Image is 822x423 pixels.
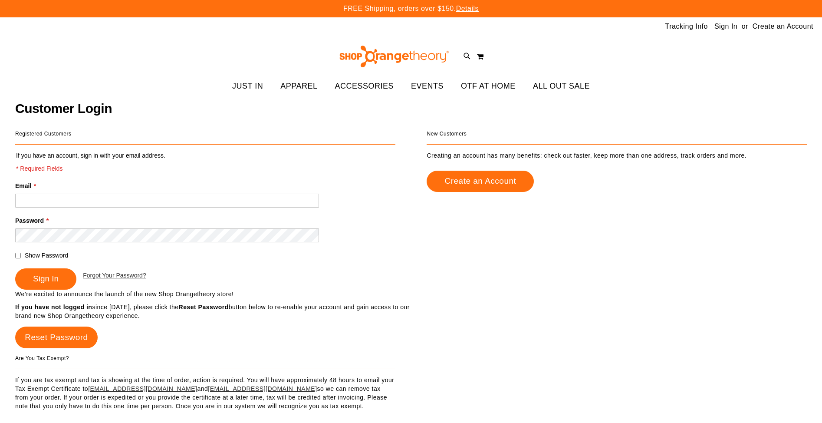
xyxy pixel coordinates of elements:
[232,76,263,96] span: JUST IN
[208,385,317,392] a: [EMAIL_ADDRESS][DOMAIN_NAME]
[15,303,411,320] p: since [DATE], please click the button below to re-enable your account and gain access to our bran...
[15,151,166,173] legend: If you have an account, sign in with your email address.
[15,131,71,137] strong: Registered Customers
[15,355,69,361] strong: Are You Tax Exempt?
[25,333,88,342] span: Reset Password
[456,5,479,12] a: Details
[461,76,516,96] span: OTF AT HOME
[335,76,394,96] span: ACCESSORIES
[427,171,534,192] a: Create an Account
[15,217,44,224] span: Password
[714,22,737,31] a: Sign In
[15,182,31,189] span: Email
[338,46,450,67] img: Shop Orangetheory
[25,252,68,259] span: Show Password
[16,164,165,173] span: * Required Fields
[427,131,467,137] strong: New Customers
[15,376,395,410] p: If you are tax exempt and tax is showing at the time of order, action is required. You will have ...
[33,274,59,283] span: Sign In
[280,76,317,96] span: APPAREL
[427,151,807,160] p: Creating an account has many benefits: check out faster, keep more than one address, track orders...
[15,290,411,298] p: We’re excited to announce the launch of the new Shop Orangetheory store!
[83,272,146,279] span: Forgot Your Password?
[15,101,112,116] span: Customer Login
[15,327,98,348] a: Reset Password
[753,22,813,31] a: Create an Account
[411,76,444,96] span: EVENTS
[88,385,197,392] a: [EMAIL_ADDRESS][DOMAIN_NAME]
[533,76,590,96] span: ALL OUT SALE
[665,22,708,31] a: Tracking Info
[179,304,229,311] strong: Reset Password
[444,176,516,185] span: Create an Account
[15,268,76,290] button: Sign In
[343,4,479,14] p: FREE Shipping, orders over $150.
[83,271,146,280] a: Forgot Your Password?
[15,304,92,311] strong: If you have not logged in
